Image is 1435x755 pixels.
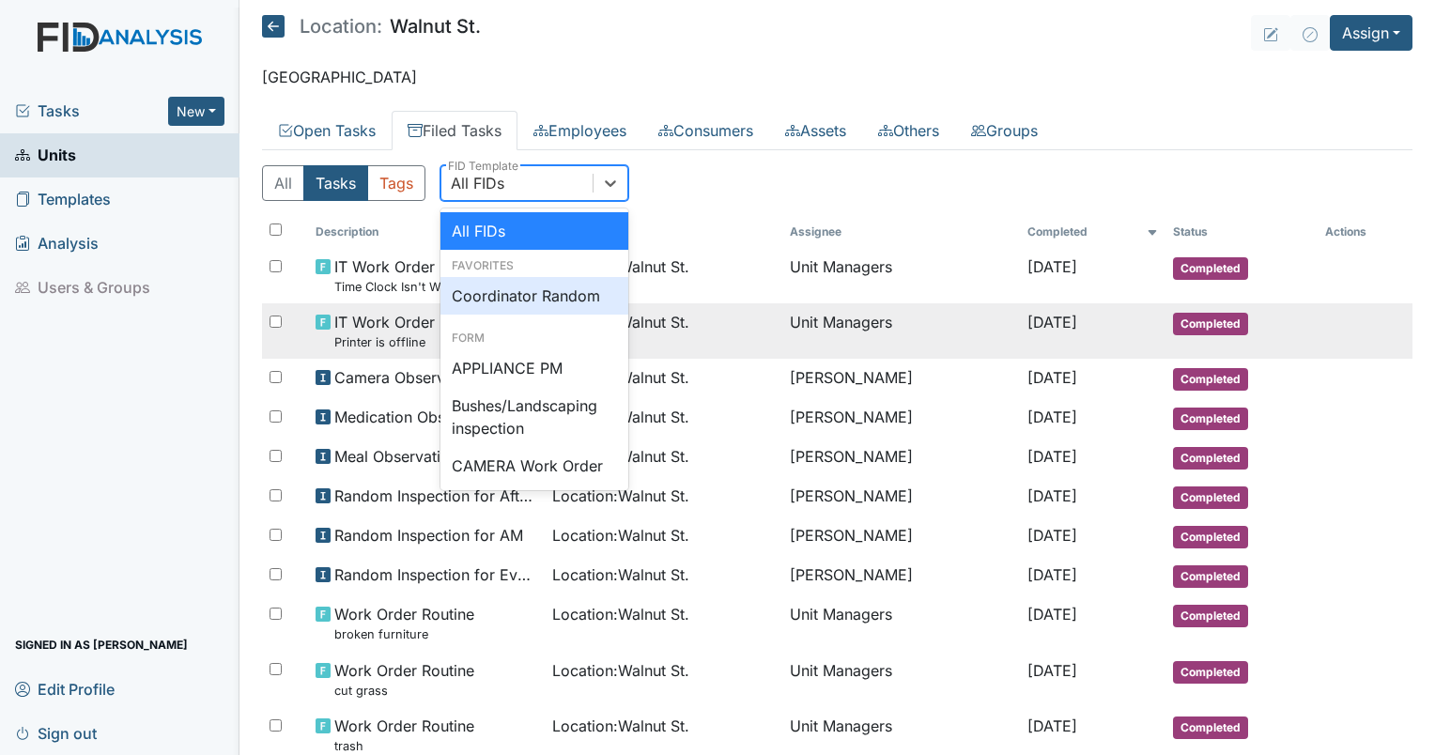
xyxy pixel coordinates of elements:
span: Edit Profile [15,674,115,703]
td: [PERSON_NAME] [782,556,1020,595]
div: Form [440,330,628,347]
span: Units [15,141,76,170]
span: IT Work Order Printer is offline [334,311,435,351]
span: Completed [1173,526,1248,548]
span: Work Order Routine cut grass [334,659,474,700]
div: APPLIANCE PM [440,349,628,387]
td: [PERSON_NAME] [782,438,1020,477]
input: Toggle All Rows Selected [270,223,282,236]
a: Groups [955,111,1054,150]
td: Unit Managers [782,595,1020,651]
span: Location : Walnut St. [552,563,689,586]
span: Random Inspection for Afternoon [334,485,538,507]
button: Assign [1330,15,1412,51]
div: Critical Incident Report [440,485,628,522]
a: Filed Tasks [392,111,517,150]
th: Toggle SortBy [545,216,782,248]
div: Bushes/Landscaping inspection [440,387,628,447]
span: Work Order Routine trash [334,715,474,755]
td: [PERSON_NAME] [782,398,1020,438]
div: Coordinator Random [440,277,628,315]
span: [DATE] [1027,526,1077,545]
span: Location : Walnut St. [552,524,689,547]
span: Medication Observation Checklist [334,406,538,428]
th: Actions [1318,216,1412,248]
span: Meal Observation [334,445,458,468]
span: Completed [1173,408,1248,430]
small: Printer is offline [334,333,435,351]
span: Completed [1173,368,1248,391]
span: Completed [1173,257,1248,280]
span: Sign out [15,718,97,747]
span: Completed [1173,605,1248,627]
th: Toggle SortBy [308,216,546,248]
span: Completed [1173,716,1248,739]
span: Signed in as [PERSON_NAME] [15,630,188,659]
span: Completed [1173,661,1248,684]
div: CAMERA Work Order [440,447,628,485]
button: Tasks [303,165,368,201]
a: Open Tasks [262,111,392,150]
th: Assignee [782,216,1020,248]
span: [DATE] [1027,447,1077,466]
span: Random Inspection for AM [334,524,523,547]
span: Random Inspection for Evening [334,563,538,586]
a: Tasks [15,100,168,122]
th: Toggle SortBy [1020,216,1165,248]
td: Unit Managers [782,303,1020,359]
span: Completed [1173,447,1248,470]
td: [PERSON_NAME] [782,516,1020,556]
td: Unit Managers [782,248,1020,303]
a: Consumers [642,111,769,150]
a: Others [862,111,955,150]
span: Completed [1173,486,1248,509]
span: [DATE] [1027,313,1077,331]
span: Templates [15,185,111,214]
small: trash [334,737,474,755]
span: [DATE] [1027,661,1077,680]
button: New [168,97,224,126]
div: Favorites [440,257,628,274]
div: Type filter [262,165,425,201]
span: IT Work Order Time Clock Isn't Working [334,255,477,296]
button: All [262,165,304,201]
div: All FIDs [451,172,504,194]
h5: Walnut St. [262,15,481,38]
span: Analysis [15,229,99,258]
th: Toggle SortBy [1165,216,1318,248]
span: Camera Observation [334,366,480,389]
span: [DATE] [1027,486,1077,505]
span: Location: [300,17,382,36]
span: Location : Walnut St. [552,715,689,737]
p: [GEOGRAPHIC_DATA] [262,66,1412,88]
td: Unit Managers [782,652,1020,707]
a: Employees [517,111,642,150]
a: Assets [769,111,862,150]
span: Completed [1173,313,1248,335]
small: cut grass [334,682,474,700]
small: broken furniture [334,625,474,643]
span: [DATE] [1027,408,1077,426]
span: [DATE] [1027,368,1077,387]
button: Tags [367,165,425,201]
span: Location : Walnut St. [552,659,689,682]
span: Location : Walnut St. [552,603,689,625]
span: [DATE] [1027,605,1077,624]
span: [DATE] [1027,716,1077,735]
span: Work Order Routine broken furniture [334,603,474,643]
span: Location : Walnut St. [552,485,689,507]
td: [PERSON_NAME] [782,477,1020,516]
small: Time Clock Isn't Working [334,278,477,296]
td: [PERSON_NAME] [782,359,1020,398]
span: [DATE] [1027,565,1077,584]
span: [DATE] [1027,257,1077,276]
div: All FIDs [440,212,628,250]
span: Completed [1173,565,1248,588]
